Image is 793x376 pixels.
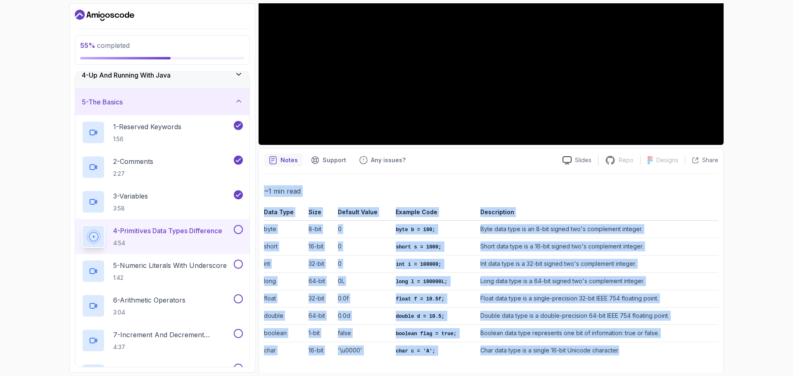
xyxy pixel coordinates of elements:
[335,255,393,273] td: 0
[82,225,243,248] button: 4-Primitives Data Types Difference4:54
[113,364,232,374] p: 8 - Comparison Operators and Booleans
[477,207,718,221] th: Description
[82,260,243,283] button: 5-Numeric Literals With Underscore1:42
[685,156,718,164] button: Share
[75,89,249,115] button: 5-The Basics
[477,255,718,273] td: Int data type is a 32-bit signed two's complement integer.
[82,156,243,179] button: 2-Comments2:27
[335,342,393,359] td: '\u0000'
[396,348,435,354] code: char c = 'A';
[305,255,334,273] td: 32-bit
[305,238,334,255] td: 16-bit
[264,207,305,221] th: Data Type
[113,295,185,305] p: 6 - Arithmetic Operators
[396,279,447,285] code: long l = 100000L;
[264,342,305,359] td: char
[396,331,456,337] code: boolean flag = true;
[305,221,334,238] td: 8-bit
[335,221,393,238] td: 0
[82,121,243,144] button: 1-Reserved Keywords1:56
[264,273,305,290] td: long
[396,296,444,302] code: float f = 10.5f;
[305,342,334,359] td: 16-bit
[305,207,334,221] th: Size
[619,156,634,164] p: Repo
[264,185,718,197] p: ~1 min read
[396,314,444,319] code: double d = 10.5;
[477,290,718,307] td: Float data type is a single-precision 32-bit IEEE 754 floating point.
[82,190,243,213] button: 3-Variables3:58
[392,207,477,221] th: Example Code
[264,290,305,307] td: float
[82,70,171,80] h3: 4 - Up And Running With Java
[656,156,678,164] p: Designs
[264,307,305,325] td: double
[113,122,181,132] p: 1 - Reserved Keywords
[477,273,718,290] td: Long data type is a 64-bit signed two's complement integer.
[477,325,718,342] td: Boolean data type represents one bit of information: true or false.
[113,274,227,282] p: 1:42
[702,156,718,164] p: Share
[113,308,185,317] p: 3:04
[335,290,393,307] td: 0.0f
[335,273,393,290] td: 0L
[264,221,305,238] td: byte
[477,221,718,238] td: Byte data type is an 8-bit signed two's complement integer.
[113,239,222,247] p: 4:54
[335,238,393,255] td: 0
[264,325,305,342] td: boolean
[75,62,249,88] button: 4-Up And Running With Java
[113,204,148,213] p: 3:58
[477,307,718,325] td: Double data type is a double-precision 64-bit IEEE 754 floating point.
[575,156,591,164] p: Slides
[264,255,305,273] td: int
[82,329,243,352] button: 7-Increment And Decrement Operators4:37
[305,307,334,325] td: 64-bit
[396,244,441,250] code: short s = 1000;
[335,325,393,342] td: false
[80,41,130,50] span: completed
[264,238,305,255] td: short
[335,207,393,221] th: Default Value
[477,342,718,359] td: Char data type is a single 16-bit Unicode character.
[305,290,334,307] td: 32-bit
[113,135,181,143] p: 1:56
[75,9,134,22] a: Dashboard
[113,156,153,166] p: 2 - Comments
[113,226,222,236] p: 4 - Primitives Data Types Difference
[305,325,334,342] td: 1-bit
[556,156,598,165] a: Slides
[113,170,153,178] p: 2:27
[80,41,95,50] span: 55 %
[113,330,232,340] p: 7 - Increment And Decrement Operators
[82,97,123,107] h3: 5 - The Basics
[305,273,334,290] td: 64-bit
[113,191,148,201] p: 3 - Variables
[477,238,718,255] td: Short data type is a 16-bit signed two's complement integer.
[396,227,435,233] code: byte b = 100;
[82,294,243,317] button: 6-Arithmetic Operators3:04
[335,307,393,325] td: 0.0d
[113,343,232,351] p: 4:37
[396,262,441,267] code: int i = 100000;
[113,260,227,270] p: 5 - Numeric Literals With Underscore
